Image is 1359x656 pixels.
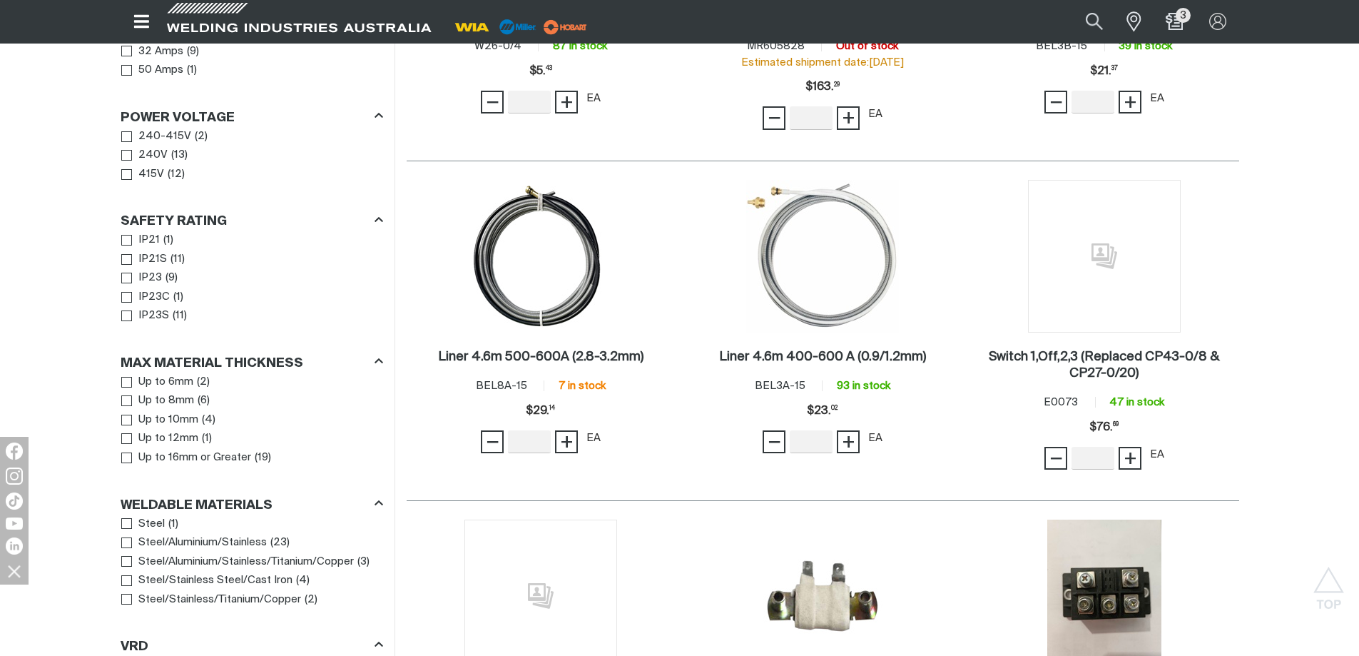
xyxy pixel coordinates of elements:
[2,559,26,583] img: hide socials
[138,289,170,306] span: IP23C
[868,106,882,123] div: EA
[171,147,188,163] span: ( 13 )
[768,106,781,130] span: −
[1089,413,1119,442] span: $76.
[138,412,198,428] span: Up to 10mm
[121,373,194,392] a: Up to 6mm
[842,430,855,454] span: +
[121,61,184,80] a: 50 Amps
[187,62,197,79] span: ( 1 )
[1090,57,1118,86] span: $21.
[202,430,212,447] span: ( 1 )
[305,592,317,608] span: ( 2 )
[464,180,617,333] img: Liner 4.6m 500-600A (2.8-3.2mm)
[138,308,169,324] span: IP23S
[138,232,160,248] span: IP21
[837,380,890,391] span: 93 in stock
[255,450,271,466] span: ( 19 )
[121,498,273,514] h3: Weldable Materials
[121,515,382,610] ul: Weldable Materials
[1036,41,1087,51] span: BEL3B-15
[121,495,383,514] div: Weldable Materials
[138,270,162,286] span: IP23
[560,430,574,454] span: +
[553,41,607,51] span: 87 in stock
[138,62,183,79] span: 50 Amps
[741,57,904,68] span: Estimated shipment date: [DATE]
[138,166,164,183] span: 415V
[807,397,838,425] div: Price
[476,380,527,391] span: BEL8A-15
[747,41,805,51] span: MR605828
[121,107,383,126] div: Power Voltage
[6,468,23,485] img: Instagram
[805,73,840,101] span: $163.
[270,535,290,551] span: ( 23 )
[807,397,838,425] span: $23.
[438,350,643,363] h2: Liner 4.6m 500-600A (2.8-3.2mm)
[121,146,168,165] a: 240V
[486,90,499,114] span: −
[121,231,382,326] ul: Safety Rating
[977,349,1232,382] a: Switch 1,Off,2,3 (Replaced CP43-0/8 & CP27-0/20)
[296,572,310,589] span: ( 4 )
[121,391,195,410] a: Up to 8mm
[1150,91,1164,107] div: EA
[868,430,882,447] div: EA
[202,412,215,428] span: ( 4 )
[539,21,591,32] a: miller
[1150,447,1164,463] div: EA
[198,393,210,409] span: ( 6 )
[831,405,838,411] sup: 02
[138,535,267,551] span: Steel/Aluminium/Stainless
[195,128,208,145] span: ( 2 )
[121,515,166,534] a: Steel
[173,289,183,306] span: ( 1 )
[121,42,184,61] a: 32 Amps
[1111,66,1118,71] sup: 37
[768,430,781,454] span: −
[1113,422,1119,428] sup: 69
[121,250,168,269] a: IP21S
[1052,6,1119,38] input: Product name or item number...
[138,572,292,589] span: Steel/Stainless Steel/Cast Iron
[170,251,185,268] span: ( 11 )
[842,106,855,130] span: +
[6,518,23,530] img: YouTube
[121,429,199,448] a: Up to 12mm
[121,590,302,610] a: Steel/Stainless/Titanium/Copper
[586,91,601,107] div: EA
[6,538,23,555] img: LinkedIn
[1070,6,1119,38] button: Search products
[138,44,183,60] span: 32 Amps
[474,41,521,51] span: W26-0/4
[1090,57,1118,86] div: Price
[1313,567,1345,599] button: Scroll to top
[187,44,199,60] span: ( 9 )
[438,349,643,365] a: Liner 4.6m 500-600A (2.8-3.2mm)
[559,380,606,391] span: 7 in stock
[121,211,383,231] div: Safety Rating
[138,147,168,163] span: 240V
[121,110,235,126] h3: Power Voltage
[121,637,383,656] div: VRD
[1049,90,1063,114] span: −
[755,380,805,391] span: BEL3A-15
[529,57,552,86] div: Price
[486,430,499,454] span: −
[549,405,555,411] sup: 14
[6,443,23,460] img: Facebook
[6,493,23,510] img: TikTok
[121,306,170,326] a: IP23S
[121,639,148,655] h3: VRD
[138,592,301,608] span: Steel/Stainless/Titanium/Copper
[138,554,354,570] span: Steel/Aluminium/Stainless/Titanium/Copper
[1109,397,1164,408] span: 47 in stock
[121,268,163,288] a: IP23
[121,127,192,146] a: 240-415V
[166,270,178,286] span: ( 9 )
[1124,90,1137,114] span: +
[526,397,555,425] div: Price
[560,90,574,114] span: +
[138,450,251,466] span: Up to 16mm or Greater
